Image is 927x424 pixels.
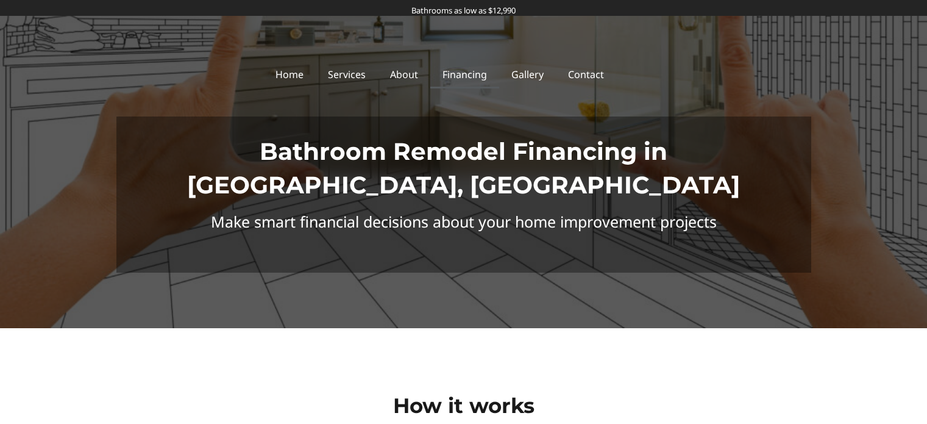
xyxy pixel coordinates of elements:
a: Financing [430,60,499,88]
a: Contact [556,60,616,88]
p: Make smart financial decisions about your home improvement projects [135,214,793,230]
a: Services [316,60,378,88]
a: Gallery [499,60,556,88]
h2: How it works [135,392,793,419]
a: About [378,60,430,88]
a: Home [263,60,316,88]
h1: Bathroom Remodel Financing in [GEOGRAPHIC_DATA], [GEOGRAPHIC_DATA] [135,135,793,201]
